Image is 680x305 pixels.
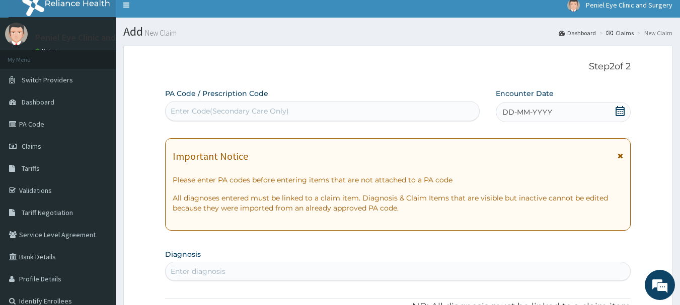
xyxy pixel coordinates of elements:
small: New Claim [143,29,177,37]
span: Tariffs [22,164,40,173]
h1: Add [123,25,672,38]
span: DD-MM-YYYY [502,107,552,117]
img: User Image [5,23,28,45]
p: Please enter PA codes before entering items that are not attached to a PA code [173,175,624,185]
label: Encounter Date [496,88,554,98]
label: PA Code / Prescription Code [165,88,268,98]
span: Dashboard [22,97,54,107]
span: Claims [22,142,41,151]
li: New Claim [635,29,672,37]
label: Diagnosis [165,249,201,259]
a: Dashboard [559,29,596,37]
span: Peniel Eye Clinic and Surgery [586,1,672,10]
div: Minimize live chat window [165,5,189,29]
img: d_794563401_company_1708531726252_794563401 [19,50,41,75]
div: Chat with us now [52,56,169,69]
textarea: Type your message and hit 'Enter' [5,200,192,236]
div: Enter Code(Secondary Care Only) [171,106,289,116]
p: Peniel Eye Clinic and Surgery [35,33,148,42]
span: Switch Providers [22,75,73,84]
a: Online [35,47,59,54]
p: All diagnoses entered must be linked to a claim item. Diagnosis & Claim Items that are visible bu... [173,193,624,213]
a: Claims [607,29,634,37]
div: Enter diagnosis [171,266,225,276]
span: We're online! [58,89,139,191]
p: Step 2 of 2 [165,61,631,72]
h1: Important Notice [173,151,248,162]
span: Tariff Negotiation [22,208,73,217]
